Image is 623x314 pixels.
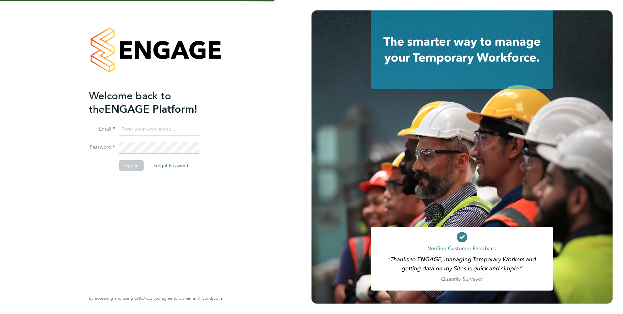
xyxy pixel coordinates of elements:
span: By accessing and using ENGAGE you agree to our [89,295,223,301]
button: Sign In [119,160,144,171]
a: Terms & Conditions [185,296,223,301]
input: Enter your work email... [119,124,199,136]
span: Welcome back to the [89,90,171,116]
label: Email [89,126,115,133]
h2: ENGAGE Platform! [89,89,216,116]
label: Password [89,144,115,151]
button: Forgot Password [148,160,194,171]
